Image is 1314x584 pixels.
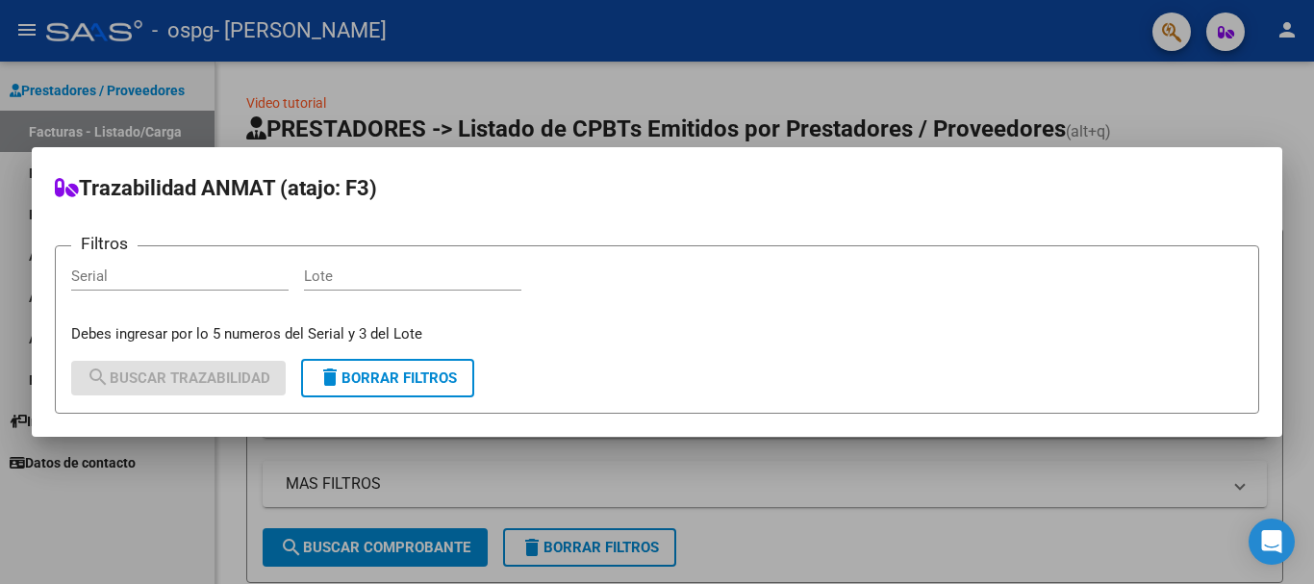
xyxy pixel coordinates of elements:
[318,369,457,387] span: Borrar Filtros
[71,323,1243,345] p: Debes ingresar por lo 5 numeros del Serial y 3 del Lote
[87,369,270,387] span: Buscar Trazabilidad
[87,366,110,389] mat-icon: search
[318,366,341,389] mat-icon: delete
[301,359,474,397] button: Borrar Filtros
[1249,519,1295,565] div: Open Intercom Messenger
[71,361,286,395] button: Buscar Trazabilidad
[55,170,1259,207] h2: Trazabilidad ANMAT (atajo: F3)
[71,231,138,256] h3: Filtros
